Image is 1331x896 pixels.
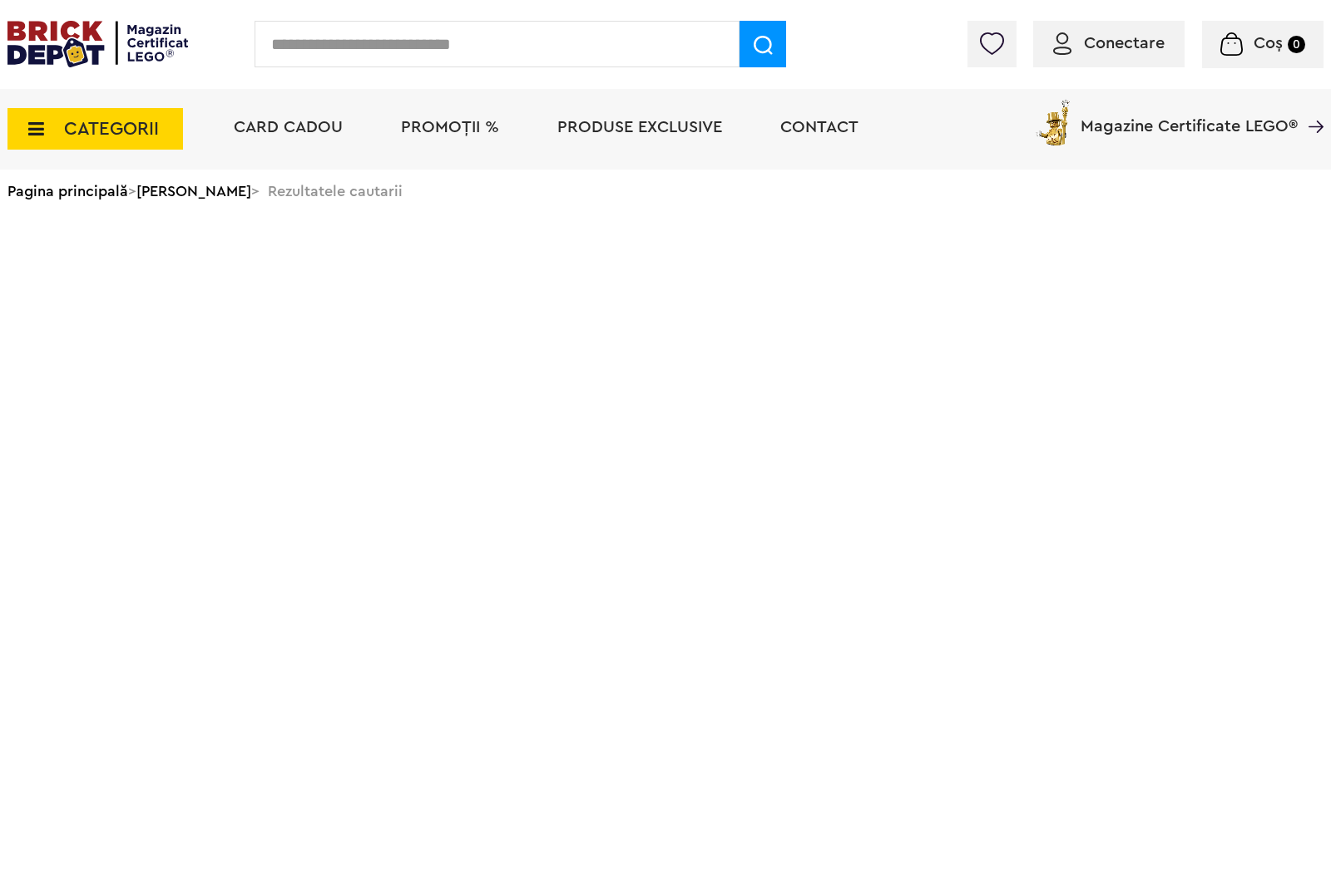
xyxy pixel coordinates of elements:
[1084,35,1165,52] span: Conectare
[557,119,722,135] a: Produse exclusive
[1053,35,1165,52] a: Conectare
[1081,96,1298,135] span: Magazine Certificate LEGO®
[1254,35,1283,52] span: Coș
[234,119,343,135] a: Card Cadou
[1288,36,1305,53] small: 0
[401,119,499,135] a: PROMOȚII %
[64,120,159,138] span: CATEGORII
[780,119,858,135] a: Contact
[1298,96,1324,113] a: Magazine Certificate LEGO®
[136,184,251,199] a: [PERSON_NAME]
[7,170,1324,213] div: > > Rezultatele cautarii
[7,184,128,199] a: Pagina principală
